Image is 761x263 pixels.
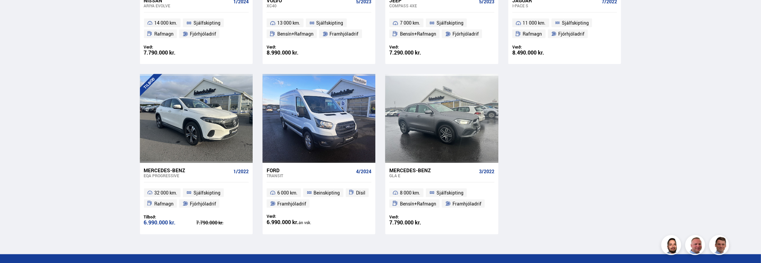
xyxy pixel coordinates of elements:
[314,189,340,197] span: Beinskipting
[193,189,220,197] span: Sjálfskipting
[662,236,682,256] img: nhp88E3Fdnt1Opn2.png
[154,30,174,38] span: Rafmagn
[389,167,476,173] div: Mercedes-Benz
[144,50,196,56] div: 7.790.000 kr.
[400,200,436,208] span: Bensín+Rafmagn
[196,221,249,225] div: 7.790.000 kr.
[267,173,353,178] div: Transit
[710,236,730,256] img: FbJEzSuNWCJXmdc-.webp
[140,163,253,235] a: Mercedes-Benz EQA PROGRESSIVE 1/2022 32 000 km. Sjálfskipting Rafmagn Fjórhjóladrif Tilboð: 6.990...
[267,167,353,173] div: Ford
[389,45,442,50] div: Verð:
[144,173,231,178] div: EQA PROGRESSIVE
[400,30,436,38] span: Bensín+Rafmagn
[317,19,343,27] span: Sjálfskipting
[523,30,542,38] span: Rafmagn
[263,163,375,235] a: Ford Transit 4/2024 6 000 km. Beinskipting Dísil Framhjóladrif Verð: 6.990.000 kr.án vsk.
[389,173,476,178] div: GLA E
[144,167,231,173] div: Mercedes-Benz
[389,3,476,8] div: Compass 4XE
[512,45,565,50] div: Verð:
[277,19,300,27] span: 13 000 km.
[267,45,319,50] div: Verð:
[437,19,463,27] span: Sjálfskipting
[144,220,196,226] div: 6.990.000 kr.
[154,19,177,27] span: 14 000 km.
[144,215,196,220] div: Tilboð:
[437,189,463,197] span: Sjálfskipting
[144,45,196,50] div: Verð:
[452,200,481,208] span: Framhjóladrif
[686,236,706,256] img: siFngHWaQ9KaOqBr.png
[389,215,442,220] div: Verð:
[277,30,314,38] span: Bensín+Rafmagn
[452,30,479,38] span: Fjórhjóladrif
[267,220,319,226] div: 6.990.000 kr.
[400,19,420,27] span: 7 000 km.
[267,214,319,219] div: Verð:
[299,220,311,225] span: án vsk.
[389,220,442,226] div: 7.790.000 kr.
[190,200,216,208] span: Fjórhjóladrif
[267,50,319,56] div: 8.990.000 kr.
[233,169,249,174] span: 1/2022
[512,3,599,8] div: I-Pace S
[154,189,177,197] span: 32 000 km.
[277,189,298,197] span: 6 000 km.
[154,200,174,208] span: Rafmagn
[267,3,353,8] div: XC40
[523,19,546,27] span: 11 000 km.
[479,169,494,174] span: 3/2022
[190,30,216,38] span: Fjórhjóladrif
[562,19,589,27] span: Sjálfskipting
[356,189,365,197] span: Dísil
[512,50,565,56] div: 8.490.000 kr.
[389,50,442,56] div: 7.290.000 kr.
[400,189,420,197] span: 8 000 km.
[144,3,231,8] div: Ariya EVOLVE
[5,3,25,23] button: Opna LiveChat spjallviðmót
[277,200,306,208] span: Framhjóladrif
[193,19,220,27] span: Sjálfskipting
[385,163,498,235] a: Mercedes-Benz GLA E 3/2022 8 000 km. Sjálfskipting Bensín+Rafmagn Framhjóladrif Verð: 7.790.000 kr.
[330,30,359,38] span: Framhjóladrif
[558,30,584,38] span: Fjórhjóladrif
[356,169,371,174] span: 4/2024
